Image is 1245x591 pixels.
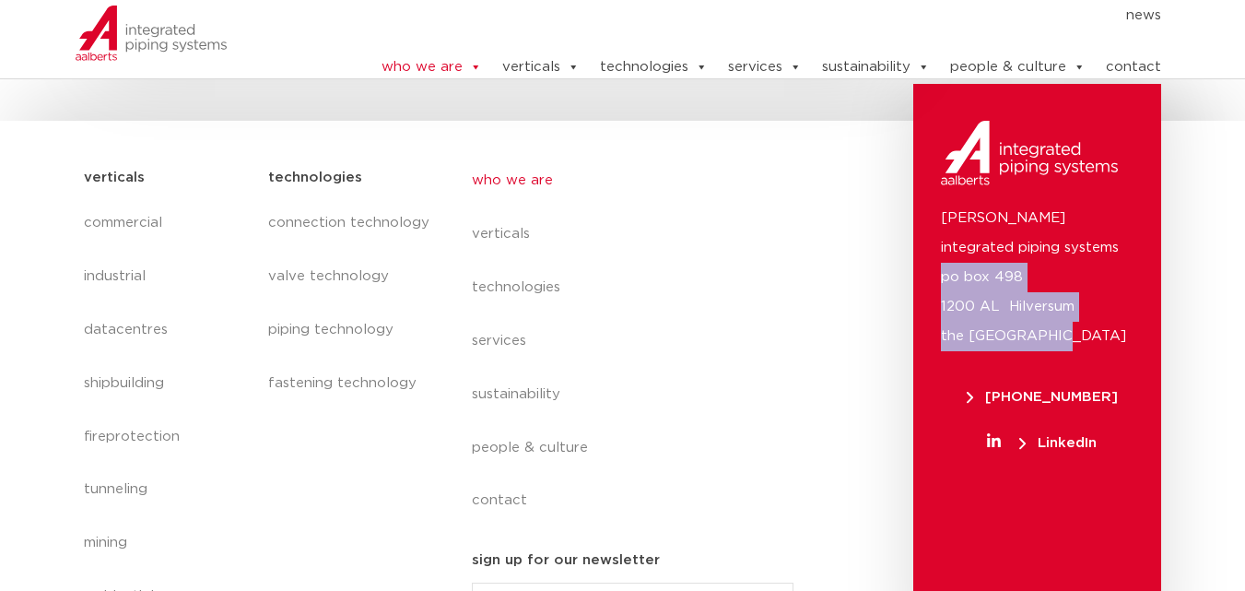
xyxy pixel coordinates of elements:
a: news [1126,1,1161,30]
a: people & culture [950,49,1086,86]
nav: Menu [268,196,434,410]
p: [PERSON_NAME] integrated piping systems po box 498 1200 AL Hilversum the [GEOGRAPHIC_DATA] [941,204,1133,351]
a: industrial [84,250,251,303]
a: who we are [472,154,809,207]
a: contact [1106,49,1161,86]
a: tunneling [84,463,251,516]
a: shipbuilding [84,357,251,410]
a: technologies [600,49,708,86]
a: verticals [472,207,809,261]
a: connection technology [268,196,434,250]
nav: Menu [472,154,809,528]
a: technologies [472,261,809,314]
h5: sign up for our newsletter [472,546,660,575]
nav: Menu [325,1,1162,30]
h5: technologies [268,163,362,193]
a: services [728,49,802,86]
a: fastening technology [268,357,434,410]
a: piping technology [268,303,434,357]
a: who we are [382,49,482,86]
a: datacentres [84,303,251,357]
a: [PHONE_NUMBER] [941,390,1143,404]
a: mining [84,516,251,570]
a: services [472,314,809,368]
a: valve technology [268,250,434,303]
span: LinkedIn [1019,436,1097,450]
a: contact [472,474,809,527]
a: people & culture [472,421,809,475]
span: [PHONE_NUMBER] [967,390,1118,404]
a: fireprotection [84,410,251,464]
a: sustainability [822,49,930,86]
a: commercial [84,196,251,250]
a: sustainability [472,368,809,421]
h5: verticals [84,163,145,193]
a: verticals [502,49,580,86]
a: LinkedIn [941,436,1143,450]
